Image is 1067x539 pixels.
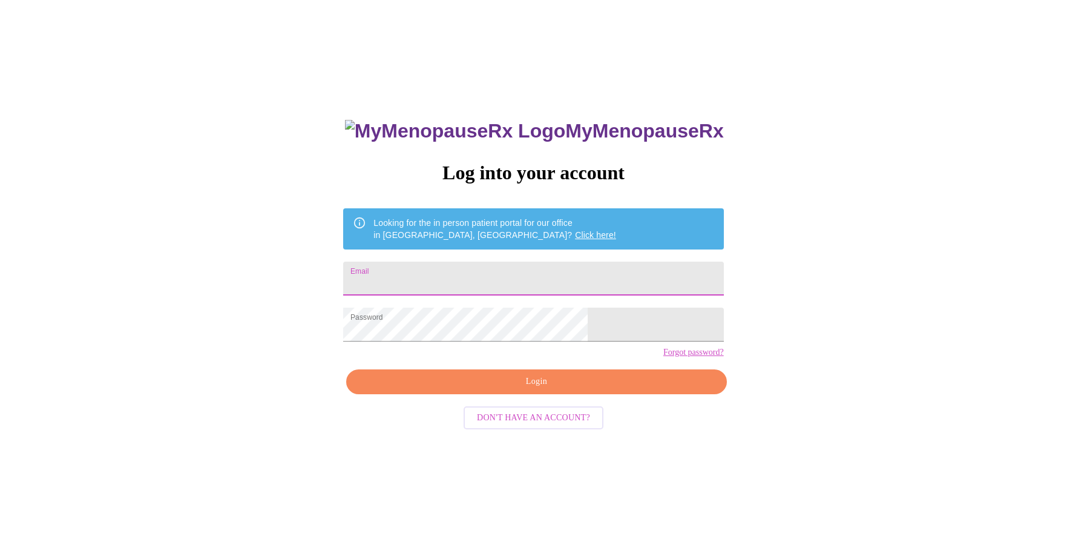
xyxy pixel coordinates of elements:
a: Don't have an account? [461,411,606,422]
div: Looking for the in person patient portal for our office in [GEOGRAPHIC_DATA], [GEOGRAPHIC_DATA]? [373,212,616,246]
h3: MyMenopauseRx [345,120,724,142]
span: Login [360,374,712,389]
a: Forgot password? [663,348,724,357]
button: Login [346,369,726,394]
h3: Log into your account [343,162,723,184]
a: Click here! [575,230,616,240]
img: MyMenopauseRx Logo [345,120,565,142]
button: Don't have an account? [464,406,603,430]
span: Don't have an account? [477,411,590,426]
